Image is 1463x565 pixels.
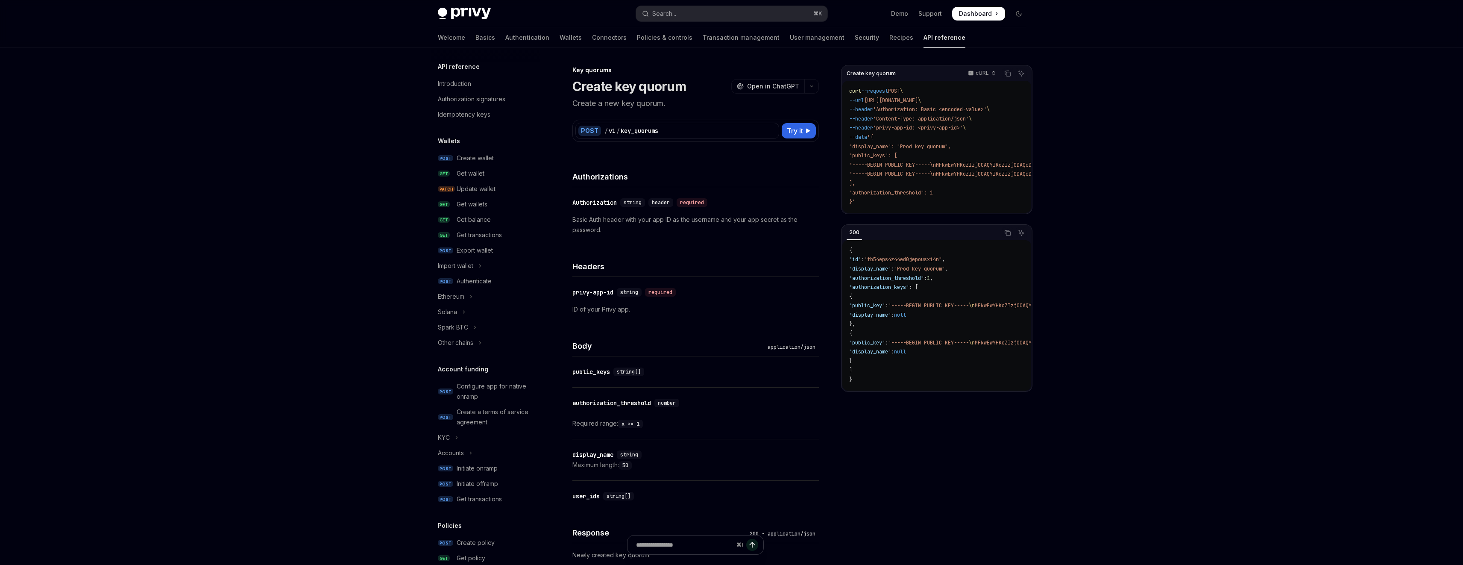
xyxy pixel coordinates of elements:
div: Get balance [457,215,491,225]
span: \n [969,302,975,309]
div: Solana [438,307,457,317]
span: "Prod key quorum" [894,265,945,272]
span: : [861,256,864,263]
span: "authorization_threshold" [849,275,924,282]
span: "public_key" [849,339,885,346]
a: Support [918,9,942,18]
h4: Body [572,340,764,352]
span: "public_key" [849,302,885,309]
div: privy-app-id [572,288,613,297]
span: number [658,400,676,406]
span: 'Authorization: Basic <encoded-value>' [873,106,987,113]
a: POSTCreate a terms of service agreement [431,404,540,430]
span: "tb54eps4z44ed0jepousxi4n" [864,256,942,263]
h4: Authorizations [572,171,819,182]
span: GET [438,555,450,562]
div: Initiate offramp [457,479,498,489]
span: , [945,265,948,272]
button: Toggle Import wallet section [431,258,540,274]
div: key_quorums [621,127,658,135]
span: , [930,275,933,282]
span: \ [987,106,990,113]
div: 200 [847,227,862,238]
div: user_ids [572,492,600,500]
div: Get transactions [457,494,502,504]
span: Dashboard [959,9,992,18]
span: "authorization_keys" [849,284,909,291]
span: : [924,275,927,282]
span: : [ [909,284,918,291]
div: / [616,127,620,135]
div: Configure app for native onramp [457,381,535,402]
div: Introduction [438,79,471,89]
button: Toggle KYC section [431,430,540,445]
div: Key quorums [572,66,819,74]
span: POST [888,88,900,94]
div: / [604,127,608,135]
a: GETGet wallet [431,166,540,181]
code: 50 [619,461,632,470]
div: application/json [764,343,819,351]
div: POST [578,126,601,136]
button: Try it [782,123,816,138]
span: --request [861,88,888,94]
div: Create a terms of service agreement [457,407,535,427]
button: Open in ChatGPT [731,79,804,94]
span: POST [438,540,453,546]
h4: Headers [572,261,819,272]
span: POST [438,496,453,503]
div: authorization_threshold [572,399,651,407]
a: Authentication [505,27,549,48]
button: Toggle Other chains section [431,335,540,350]
span: "id" [849,256,861,263]
div: Create wallet [457,153,494,163]
span: \ [918,97,921,104]
div: required [645,288,676,297]
span: } [849,376,852,383]
a: Basics [475,27,495,48]
span: "display_name" [849,348,891,355]
span: POST [438,247,453,254]
span: "display_name" [849,312,891,318]
span: POST [438,414,453,421]
span: POST [438,155,453,162]
a: POSTCreate wallet [431,150,540,166]
h5: API reference [438,62,480,72]
span: "-----BEGIN PUBLIC KEY----- [888,302,969,309]
div: KYC [438,433,450,443]
span: { [849,293,852,300]
a: POSTInitiate onramp [431,461,540,476]
a: Recipes [889,27,913,48]
a: Demo [891,9,908,18]
span: }, [849,321,855,327]
span: POST [438,388,453,395]
button: Copy the contents from the code block [1002,68,1013,79]
a: Wallets [560,27,582,48]
span: \ [963,124,966,131]
span: string[] [617,368,641,375]
span: curl [849,88,861,94]
span: } [849,358,852,365]
span: "authorization_threshold": 1 [849,189,933,196]
span: --data [849,134,867,141]
h5: Policies [438,521,462,531]
span: MFkwEwYHKoZIzj0CAQYIKoZIzj0DAQcDQgAErzZtQr/bMIh3Y8f9ZqseB9i/AfjQ [975,339,1166,346]
div: display_name [572,450,613,459]
span: header [652,199,670,206]
h1: Create key quorum [572,79,686,94]
h5: Wallets [438,136,460,146]
button: Open search [636,6,827,21]
code: x >= 1 [618,420,643,428]
div: Update wallet [457,184,495,194]
div: Export wallet [457,245,493,256]
span: 1 [927,275,930,282]
span: \ [969,115,972,122]
a: Policies & controls [637,27,692,48]
a: Authorization signatures [431,91,540,107]
span: }' [849,198,855,205]
a: Security [855,27,879,48]
span: MFkwEwYHKoZIzj0CAQYIKoZIzj0DAQcDQgAEx4aoeD72yykviK+f/ckqE2CItVIG [975,302,1166,309]
div: Initiate onramp [457,463,498,474]
span: --header [849,115,873,122]
span: GET [438,171,450,177]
